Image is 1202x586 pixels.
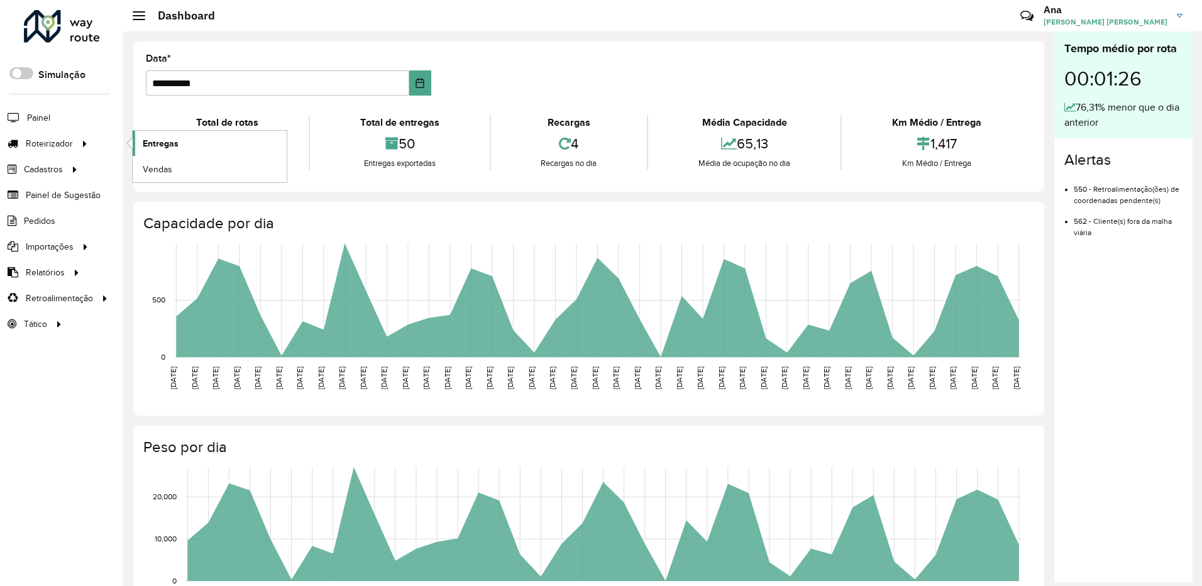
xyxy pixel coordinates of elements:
[633,367,641,389] text: [DATE]
[1064,100,1183,130] div: 76,31% menor que o dia anterior
[780,367,788,389] text: [DATE]
[145,9,215,23] h2: Dashboard
[422,367,430,389] text: [DATE]
[275,367,283,389] text: [DATE]
[155,534,177,543] text: 10,000
[313,130,487,157] div: 50
[211,367,219,389] text: [DATE]
[845,115,1028,130] div: Km Médio / Entrega
[970,367,978,389] text: [DATE]
[233,367,241,389] text: [DATE]
[991,367,999,389] text: [DATE]
[146,51,171,66] label: Data
[1064,40,1183,57] div: Tempo médio por rota
[696,367,704,389] text: [DATE]
[651,157,837,170] div: Média de ocupação no dia
[26,292,93,305] span: Retroalimentação
[152,296,165,304] text: 500
[675,367,683,389] text: [DATE]
[494,130,644,157] div: 4
[443,367,451,389] text: [DATE]
[380,367,388,389] text: [DATE]
[161,353,165,361] text: 0
[317,367,325,389] text: [DATE]
[844,367,852,389] text: [DATE]
[464,367,472,389] text: [DATE]
[133,157,287,182] a: Vendas
[313,115,487,130] div: Total de entregas
[845,157,1028,170] div: Km Médio / Entrega
[1074,174,1183,206] li: 550 - Retroalimentação(ões) de coordenadas pendente(s)
[822,367,830,389] text: [DATE]
[26,137,73,150] span: Roteirizador
[651,130,837,157] div: 65,13
[169,367,177,389] text: [DATE]
[759,367,768,389] text: [DATE]
[570,367,578,389] text: [DATE]
[654,367,662,389] text: [DATE]
[1012,367,1020,389] text: [DATE]
[591,367,599,389] text: [DATE]
[864,367,873,389] text: [DATE]
[1074,206,1183,238] li: 562 - Cliente(s) fora da malha viária
[409,70,431,96] button: Choose Date
[253,367,262,389] text: [DATE]
[143,438,1032,456] h4: Peso por dia
[153,493,177,501] text: 20,000
[1044,4,1167,16] h3: Ana
[143,214,1032,233] h4: Capacidade por dia
[24,214,55,228] span: Pedidos
[143,137,179,150] span: Entregas
[26,240,74,253] span: Importações
[717,367,725,389] text: [DATE]
[928,367,936,389] text: [DATE]
[651,115,837,130] div: Média Capacidade
[401,367,409,389] text: [DATE]
[190,367,199,389] text: [DATE]
[949,367,957,389] text: [DATE]
[548,367,556,389] text: [DATE]
[527,367,536,389] text: [DATE]
[133,131,287,156] a: Entregas
[845,130,1028,157] div: 1,417
[26,266,65,279] span: Relatórios
[1064,151,1183,169] h4: Alertas
[494,115,644,130] div: Recargas
[24,163,63,176] span: Cadastros
[38,67,85,82] label: Simulação
[485,367,493,389] text: [DATE]
[143,163,172,176] span: Vendas
[295,367,304,389] text: [DATE]
[338,367,346,389] text: [DATE]
[1064,57,1183,100] div: 00:01:26
[24,318,47,331] span: Tático
[1044,16,1167,28] span: [PERSON_NAME] [PERSON_NAME]
[802,367,810,389] text: [DATE]
[738,367,746,389] text: [DATE]
[494,157,644,170] div: Recargas no dia
[27,111,50,124] span: Painel
[149,115,306,130] div: Total de rotas
[886,367,894,389] text: [DATE]
[1013,3,1040,30] a: Contato Rápido
[612,367,620,389] text: [DATE]
[172,577,177,585] text: 0
[506,367,514,389] text: [DATE]
[313,157,487,170] div: Entregas exportadas
[907,367,915,389] text: [DATE]
[359,367,367,389] text: [DATE]
[26,189,101,202] span: Painel de Sugestão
